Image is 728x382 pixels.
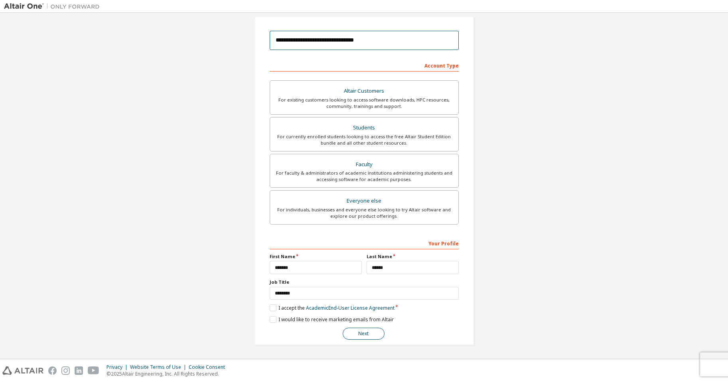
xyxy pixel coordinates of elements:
[130,364,189,370] div: Website Terms of Use
[275,195,454,207] div: Everyone else
[270,279,459,285] label: Job Title
[270,237,459,249] div: Your Profile
[107,364,130,370] div: Privacy
[275,159,454,170] div: Faculty
[367,253,459,260] label: Last Name
[275,97,454,109] div: For existing customers looking to access software downloads, HPC resources, community, trainings ...
[48,366,57,375] img: facebook.svg
[275,122,454,133] div: Students
[275,207,454,219] div: For individuals, businesses and everyone else looking to try Altair software and explore our prod...
[270,316,394,323] label: I would like to receive marketing emails from Altair
[270,253,362,260] label: First Name
[2,366,43,375] img: altair_logo.svg
[306,304,395,311] a: Academic End-User License Agreement
[270,59,459,72] div: Account Type
[275,170,454,183] div: For faculty & administrators of academic institutions administering students and accessing softwa...
[61,366,70,375] img: instagram.svg
[189,364,230,370] div: Cookie Consent
[343,328,385,340] button: Next
[270,304,395,311] label: I accept the
[75,366,83,375] img: linkedin.svg
[275,86,454,97] div: Altair Customers
[4,2,104,10] img: Altair One
[107,370,230,377] p: © 2025 Altair Engineering, Inc. All Rights Reserved.
[88,366,99,375] img: youtube.svg
[275,133,454,146] div: For currently enrolled students looking to access the free Altair Student Edition bundle and all ...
